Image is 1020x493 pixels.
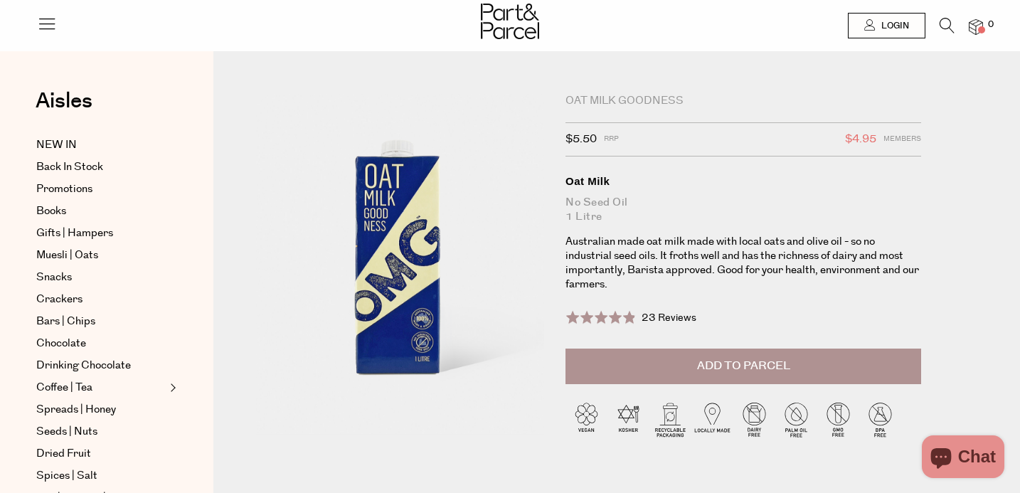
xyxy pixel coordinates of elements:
a: Aisles [36,90,92,126]
span: NEW IN [36,137,77,154]
a: Seeds | Nuts [36,423,166,440]
a: 0 [969,19,983,34]
a: Drinking Chocolate [36,357,166,374]
span: Add to Parcel [697,358,790,374]
a: Snacks [36,269,166,286]
span: Books [36,203,66,220]
span: Spreads | Honey [36,401,116,418]
img: P_P-ICONS-Live_Bec_V11_Vegan.svg [565,398,607,440]
span: $4.95 [845,130,876,149]
a: Gifts | Hampers [36,225,166,242]
a: NEW IN [36,137,166,154]
span: $5.50 [565,130,597,149]
button: Add to Parcel [565,349,921,384]
span: Aisles [36,85,92,117]
span: Promotions [36,181,92,198]
div: No Seed Oil 1 Litre [565,196,921,224]
a: Books [36,203,166,220]
div: Oat Milk [565,174,921,189]
img: P_P-ICONS-Live_Bec_V11_Dairy_Free.svg [733,398,775,440]
span: 0 [984,18,997,31]
span: Dried Fruit [36,445,91,462]
inbox-online-store-chat: Shopify online store chat [918,435,1009,482]
span: Muesli | Oats [36,247,98,264]
img: P_P-ICONS-Live_Bec_V11_Kosher.svg [607,398,649,440]
img: P_P-ICONS-Live_Bec_V11_Palm_Oil_Free.svg [775,398,817,440]
span: Bars | Chips [36,313,95,330]
a: Back In Stock [36,159,166,176]
span: Coffee | Tea [36,379,92,396]
span: Members [883,130,921,149]
span: Chocolate [36,335,86,352]
p: Australian made oat milk made with local oats and olive oil - so no industrial seed oils. It frot... [565,235,921,292]
img: P_P-ICONS-Live_Bec_V11_GMO_Free.svg [817,398,859,440]
div: Oat Milk Goodness [565,94,921,108]
span: Gifts | Hampers [36,225,113,242]
a: Crackers [36,291,166,308]
button: Expand/Collapse Coffee | Tea [166,379,176,396]
a: Bars | Chips [36,313,166,330]
span: Drinking Chocolate [36,357,131,374]
span: 23 Reviews [642,311,696,325]
span: Crackers [36,291,83,308]
span: Snacks [36,269,72,286]
span: RRP [604,130,619,149]
a: Chocolate [36,335,166,352]
a: Dried Fruit [36,445,166,462]
img: P_P-ICONS-Live_Bec_V11_Recyclable_Packaging.svg [649,398,691,440]
a: Promotions [36,181,166,198]
img: Part&Parcel [481,4,539,39]
span: Login [878,20,909,32]
a: Muesli | Oats [36,247,166,264]
span: Seeds | Nuts [36,423,97,440]
a: Login [848,13,925,38]
span: Back In Stock [36,159,103,176]
a: Spices | Salt [36,467,166,484]
img: P_P-ICONS-Live_Bec_V11_BPA_Free.svg [859,398,901,440]
a: Coffee | Tea [36,379,166,396]
a: Spreads | Honey [36,401,166,418]
img: P_P-ICONS-Live_Bec_V11_Locally_Made_2.svg [691,398,733,440]
span: Spices | Salt [36,467,97,484]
